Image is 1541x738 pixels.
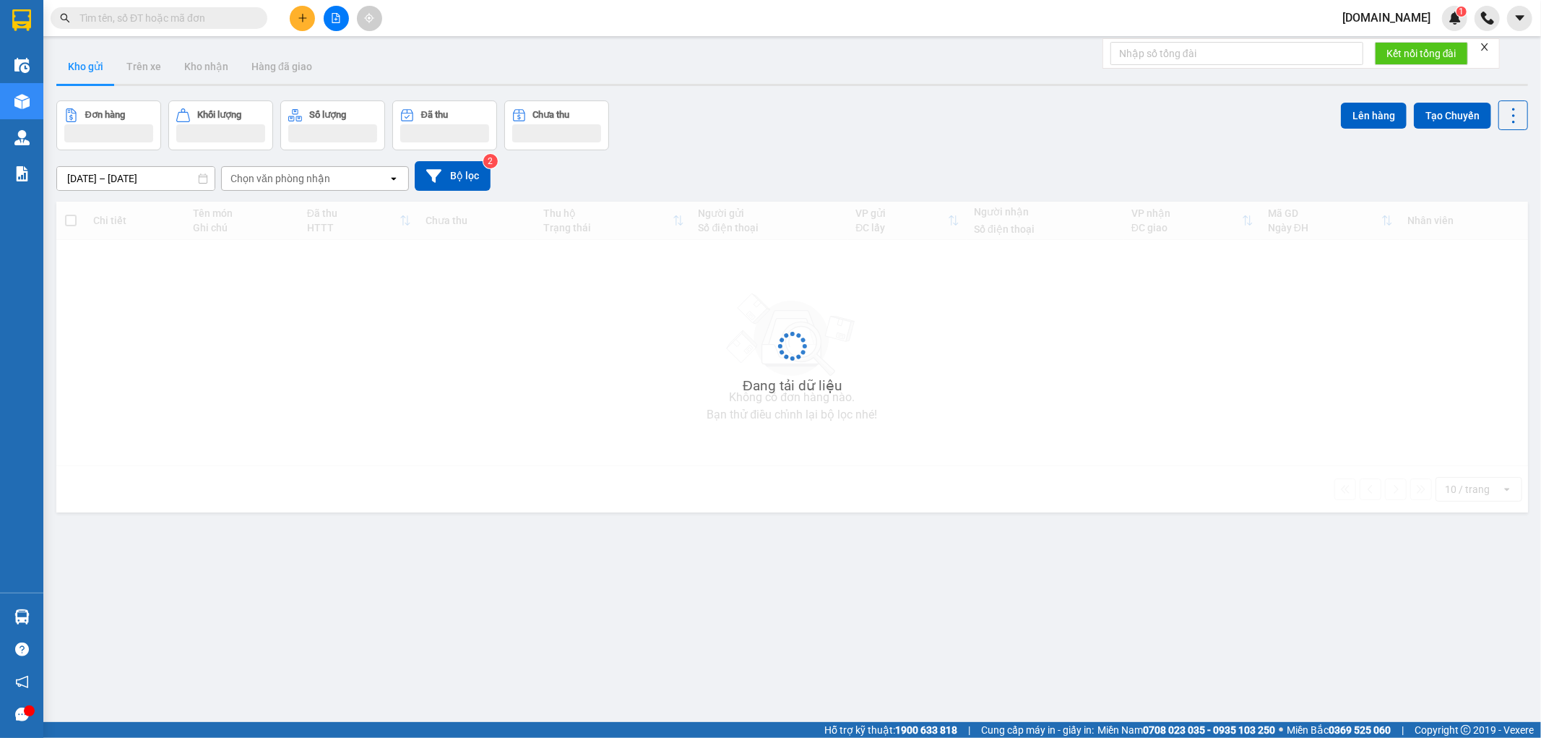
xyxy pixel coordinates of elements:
[1456,7,1467,17] sup: 1
[533,110,570,120] div: Chưa thu
[1386,46,1456,61] span: Kết nối tổng đài
[1402,722,1404,738] span: |
[168,100,273,150] button: Khối lượng
[483,154,498,168] sup: 2
[364,13,374,23] span: aim
[197,110,241,120] div: Khối lượng
[968,722,970,738] span: |
[392,100,497,150] button: Đã thu
[1461,725,1471,735] span: copyright
[173,49,240,84] button: Kho nhận
[14,58,30,73] img: warehouse-icon
[1331,9,1442,27] span: [DOMAIN_NAME]
[981,722,1094,738] span: Cung cấp máy in - giấy in:
[15,708,29,721] span: message
[309,110,346,120] div: Số lượng
[1480,42,1490,52] span: close
[1097,722,1275,738] span: Miền Nam
[1514,12,1527,25] span: caret-down
[1507,6,1532,31] button: caret-down
[324,6,349,31] button: file-add
[504,100,609,150] button: Chưa thu
[56,49,115,84] button: Kho gửi
[15,675,29,689] span: notification
[280,100,385,150] button: Số lượng
[895,724,957,736] strong: 1900 633 818
[415,161,491,191] button: Bộ lọc
[1143,724,1275,736] strong: 0708 023 035 - 0935 103 250
[1375,42,1468,65] button: Kết nối tổng đài
[1329,724,1391,736] strong: 0369 525 060
[60,13,70,23] span: search
[1481,12,1494,25] img: phone-icon
[14,609,30,625] img: warehouse-icon
[57,167,215,190] input: Select a date range.
[388,173,400,184] svg: open
[290,6,315,31] button: plus
[115,49,173,84] button: Trên xe
[85,110,125,120] div: Đơn hàng
[421,110,448,120] div: Đã thu
[230,171,330,186] div: Chọn văn phòng nhận
[14,130,30,145] img: warehouse-icon
[240,49,324,84] button: Hàng đã giao
[1341,103,1407,129] button: Lên hàng
[14,166,30,181] img: solution-icon
[331,13,341,23] span: file-add
[56,100,161,150] button: Đơn hàng
[14,94,30,109] img: warehouse-icon
[357,6,382,31] button: aim
[1414,103,1491,129] button: Tạo Chuyến
[1110,42,1363,65] input: Nhập số tổng đài
[79,10,250,26] input: Tìm tên, số ĐT hoặc mã đơn
[1279,727,1283,733] span: ⚪️
[1459,7,1464,17] span: 1
[15,643,29,656] span: question-circle
[12,9,31,31] img: logo-vxr
[743,375,842,397] div: Đang tải dữ liệu
[1449,12,1462,25] img: icon-new-feature
[824,722,957,738] span: Hỗ trợ kỹ thuật:
[1287,722,1391,738] span: Miền Bắc
[298,13,308,23] span: plus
